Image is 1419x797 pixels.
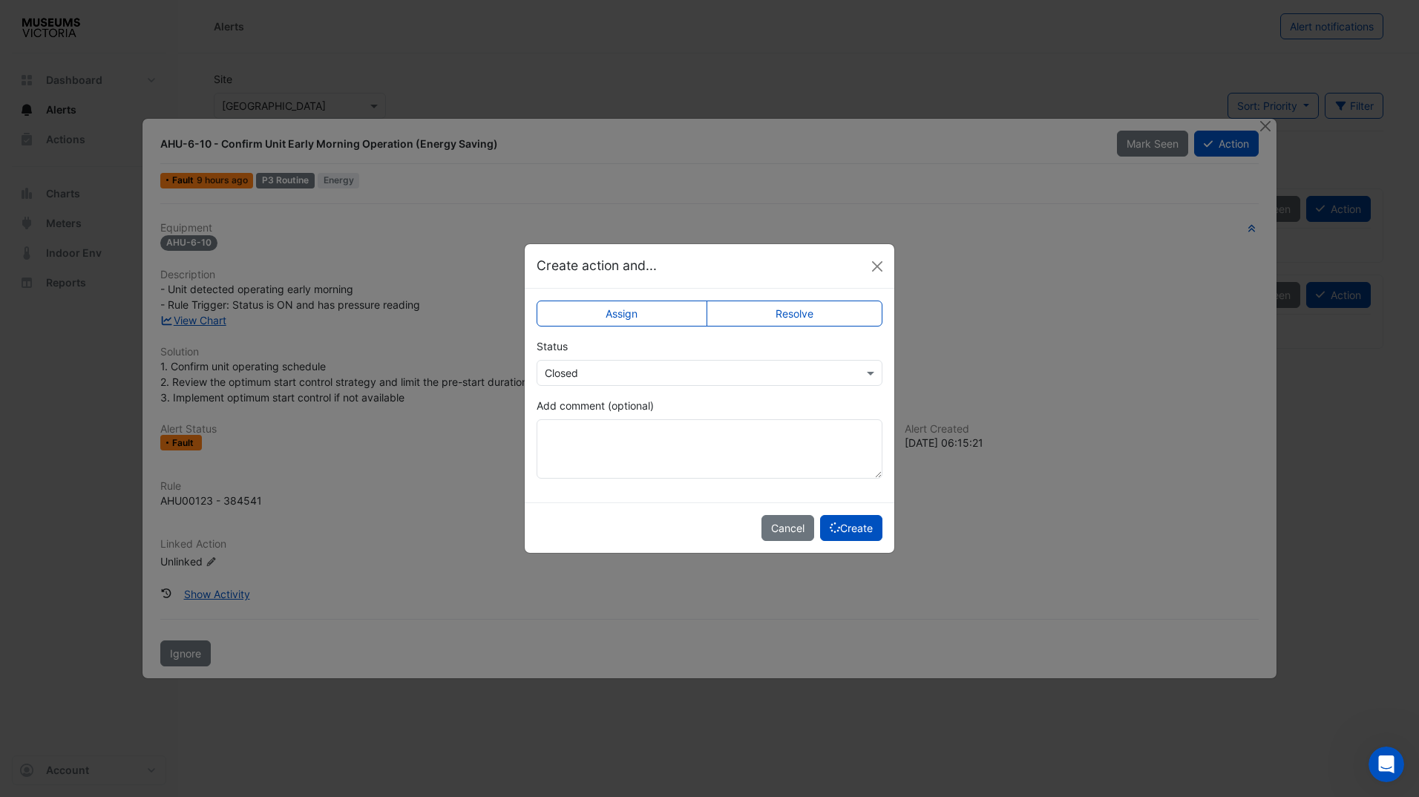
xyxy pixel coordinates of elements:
label: Resolve [707,301,883,327]
h5: Create action and... [537,256,657,275]
button: Cancel [761,515,814,541]
label: Assign [537,301,707,327]
label: Status [537,338,568,354]
iframe: Intercom live chat [1369,747,1404,782]
label: Add comment (optional) [537,398,654,413]
button: Create [820,515,882,541]
button: Close [866,255,888,278]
